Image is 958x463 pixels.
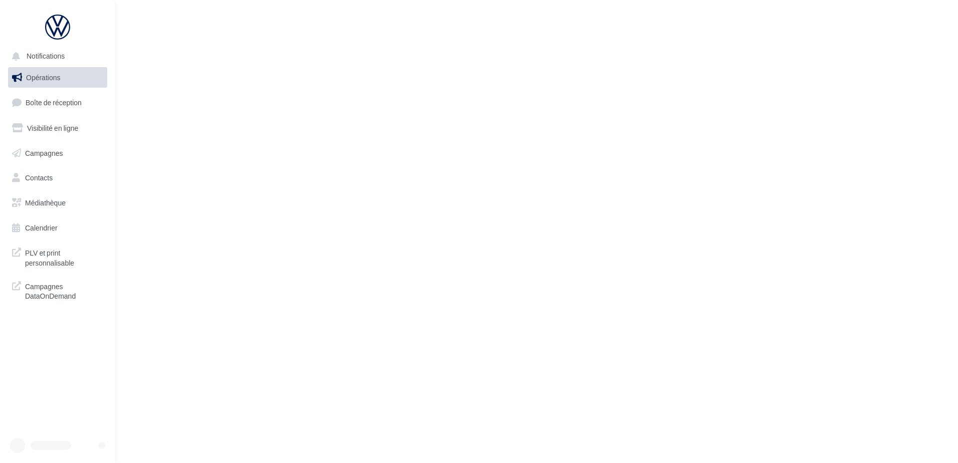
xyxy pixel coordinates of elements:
a: PLV et print personnalisable [6,242,109,272]
a: Visibilité en ligne [6,118,109,139]
a: Calendrier [6,217,109,239]
a: Campagnes DataOnDemand [6,276,109,305]
span: Contacts [25,173,53,182]
a: Contacts [6,167,109,188]
span: Boîte de réception [26,98,82,107]
span: Visibilité en ligne [27,124,78,132]
a: Opérations [6,67,109,88]
span: Campagnes DataOnDemand [25,280,103,301]
a: Campagnes [6,143,109,164]
span: Médiathèque [25,198,66,207]
span: Campagnes [25,148,63,157]
span: Notifications [27,52,65,61]
span: PLV et print personnalisable [25,246,103,268]
a: Médiathèque [6,192,109,213]
span: Calendrier [25,223,58,232]
span: Opérations [26,73,60,82]
a: Boîte de réception [6,92,109,113]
